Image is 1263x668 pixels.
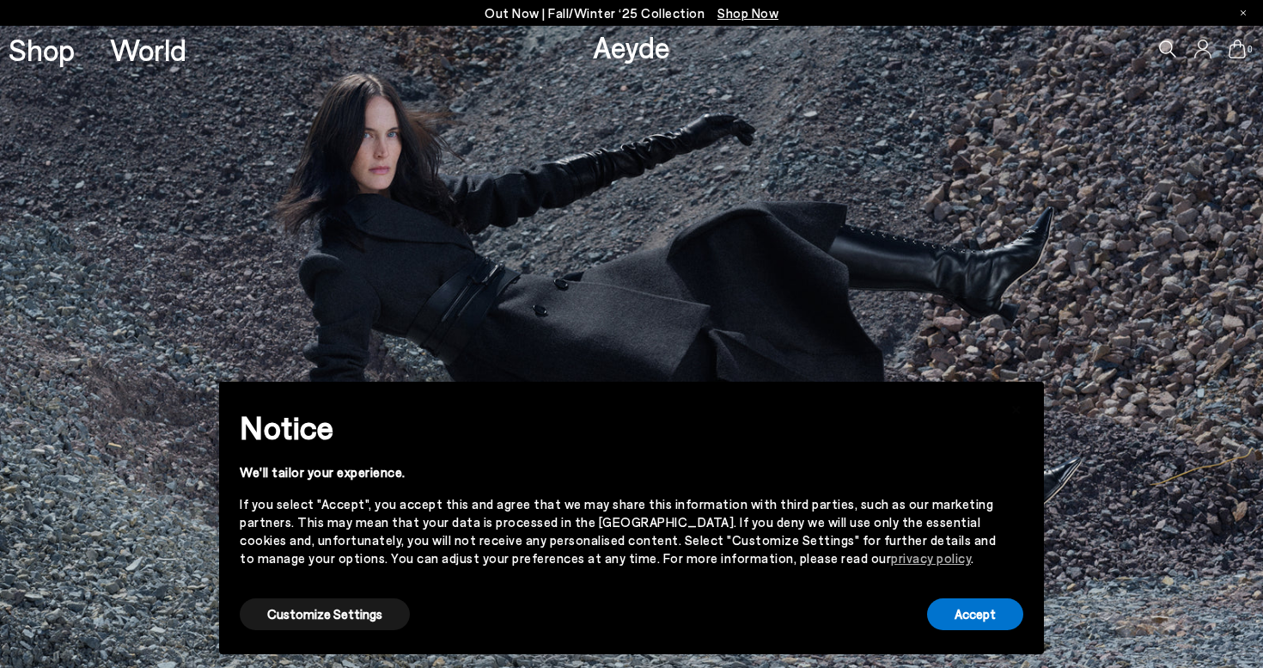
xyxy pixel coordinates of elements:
[1010,395,1022,420] span: ×
[1246,45,1254,54] span: 0
[485,3,778,24] p: Out Now | Fall/Winter ‘25 Collection
[240,598,410,630] button: Customize Settings
[240,495,996,567] div: If you select "Accept", you accept this and agree that we may share this information with third p...
[996,387,1037,428] button: Close this notice
[891,550,971,566] a: privacy policy
[717,5,778,21] span: Navigate to /collections/new-in
[9,34,75,64] a: Shop
[240,405,996,450] h2: Notice
[110,34,186,64] a: World
[1229,40,1246,58] a: 0
[240,463,996,481] div: We'll tailor your experience.
[927,598,1023,630] button: Accept
[593,28,670,64] a: Aeyde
